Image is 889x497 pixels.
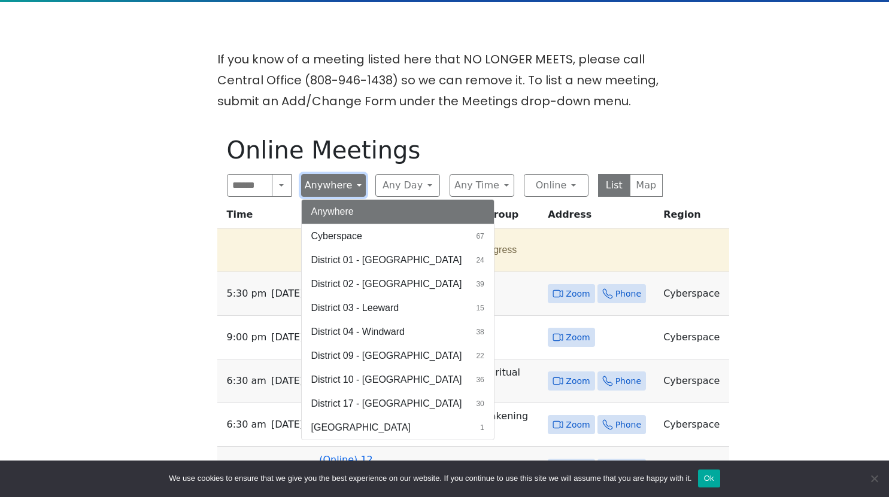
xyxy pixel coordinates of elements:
[227,329,267,346] span: 9:00 PM
[227,174,273,197] input: Search
[476,327,484,337] span: 38 results
[476,374,484,385] span: 36 results
[222,233,720,267] button: 1 meeting in progress
[217,206,315,228] th: Time
[227,136,663,164] h1: Online Meetings
[311,373,462,387] span: District 10 - [GEOGRAPHIC_DATA]
[543,206,659,228] th: Address
[302,392,494,416] button: District 17 - [GEOGRAPHIC_DATA]30 results
[227,416,266,433] span: 6:30 AM
[302,320,494,344] button: District 04 - Windward38 results
[272,174,291,197] button: Search
[868,472,880,484] span: No
[659,447,729,490] td: Cyberspace
[302,344,494,368] button: District 09 - [GEOGRAPHIC_DATA]22 results
[311,229,362,243] span: Cyberspace
[311,420,411,435] span: [GEOGRAPHIC_DATA]
[311,277,462,291] span: District 02 - [GEOGRAPHIC_DATA]
[301,174,366,197] button: Anywhere
[302,272,494,296] button: District 02 - [GEOGRAPHIC_DATA]39 results
[311,253,462,267] span: District 01 - [GEOGRAPHIC_DATA]
[476,231,484,242] span: 67 results
[566,374,590,389] span: Zoom
[227,373,266,389] span: 6:30 AM
[566,286,590,301] span: Zoom
[659,359,729,403] td: Cyberspace
[659,403,729,447] td: Cyberspace
[271,285,304,302] span: [DATE]
[480,422,484,433] span: 1 result
[476,255,484,266] span: 24 results
[698,469,720,487] button: Ok
[302,224,494,248] button: Cyberspace67 results
[302,368,494,392] button: District 10 - [GEOGRAPHIC_DATA]36 results
[598,174,631,197] button: List
[271,329,304,346] span: [DATE]
[615,417,641,432] span: Phone
[227,285,267,302] span: 5:30 PM
[311,325,405,339] span: District 04 - Windward
[302,248,494,272] button: District 01 - [GEOGRAPHIC_DATA]24 results
[630,174,663,197] button: Map
[476,398,484,409] span: 30 results
[566,417,590,432] span: Zoom
[476,303,484,313] span: 15 results
[302,416,494,440] button: [GEOGRAPHIC_DATA]1 result
[311,397,462,411] span: District 17 - [GEOGRAPHIC_DATA]
[476,279,484,289] span: 39 results
[311,301,399,315] span: District 03 - Leeward
[271,373,304,389] span: [DATE]
[615,374,641,389] span: Phone
[566,330,590,345] span: Zoom
[217,49,672,112] p: If you know of a meeting listed here that NO LONGER MEETS, please call Central Office (808-946-14...
[659,272,729,316] td: Cyberspace
[615,286,641,301] span: Phone
[319,454,400,482] a: (Online) 12 Coconuts Waikiki
[375,174,440,197] button: Any Day
[476,350,484,361] span: 22 results
[450,174,514,197] button: Any Time
[659,206,729,228] th: Region
[302,296,494,320] button: District 03 - Leeward15 results
[659,316,729,359] td: Cyberspace
[311,349,462,363] span: District 09 - [GEOGRAPHIC_DATA]
[524,174,588,197] button: Online
[271,416,304,433] span: [DATE]
[302,200,494,224] button: Anywhere
[169,472,691,484] span: We use cookies to ensure that we give you the best experience on our website. If you continue to ...
[301,199,494,440] div: Anywhere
